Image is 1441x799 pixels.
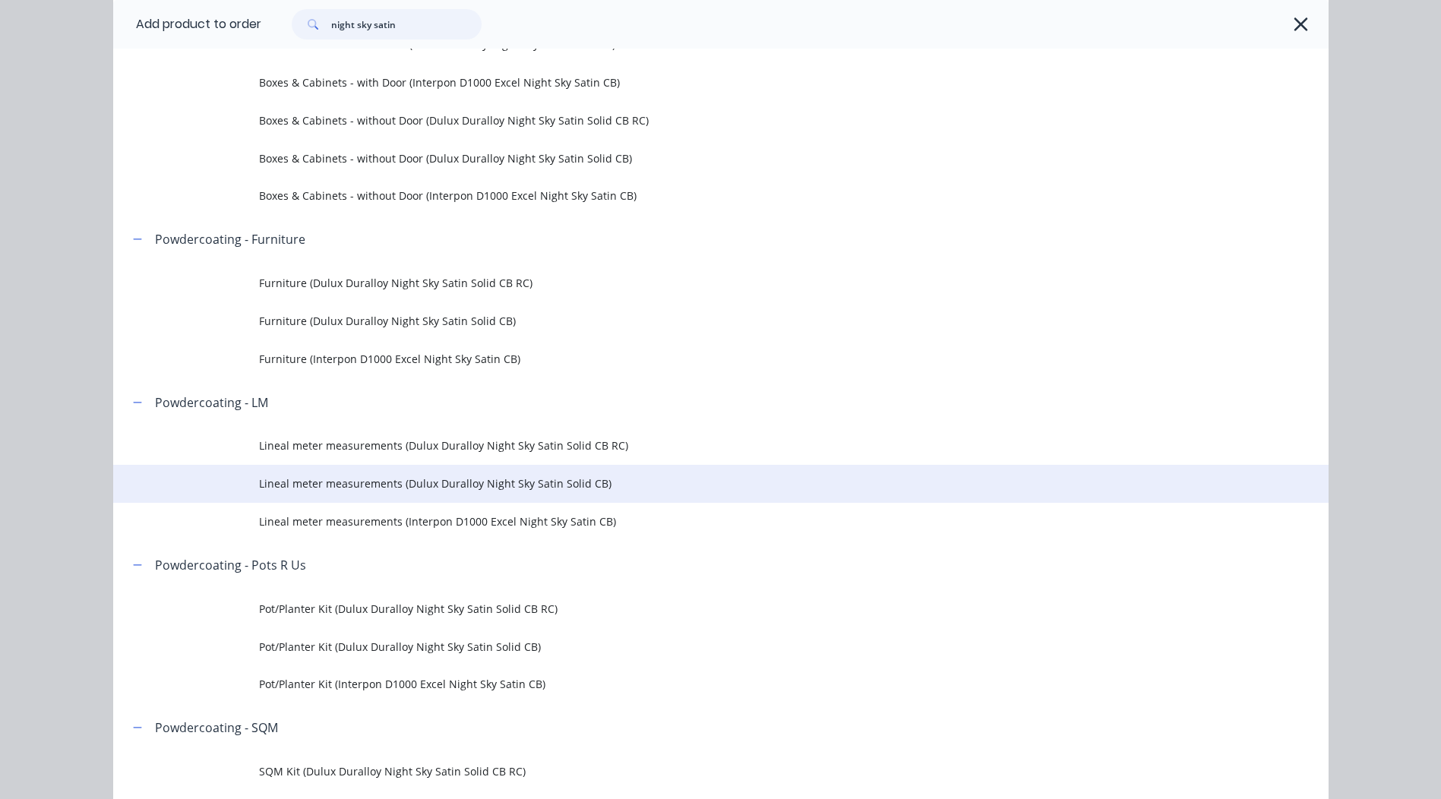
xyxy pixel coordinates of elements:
[259,351,1114,367] span: Furniture (Interpon D1000 Excel Night Sky Satin CB)
[259,676,1114,692] span: Pot/Planter Kit (Interpon D1000 Excel Night Sky Satin CB)
[259,313,1114,329] span: Furniture (Dulux Duralloy Night Sky Satin Solid CB)
[155,230,305,248] div: Powdercoating - Furniture
[259,639,1114,655] span: Pot/Planter Kit (Dulux Duralloy Night Sky Satin Solid CB)
[155,393,268,412] div: Powdercoating - LM
[259,513,1114,529] span: Lineal meter measurements (Interpon D1000 Excel Night Sky Satin CB)
[259,475,1114,491] span: Lineal meter measurements (Dulux Duralloy Night Sky Satin Solid CB)
[259,112,1114,128] span: Boxes & Cabinets - without Door (Dulux Duralloy Night Sky Satin Solid CB RC)
[259,275,1114,291] span: Furniture (Dulux Duralloy Night Sky Satin Solid CB RC)
[259,188,1114,204] span: Boxes & Cabinets - without Door (Interpon D1000 Excel Night Sky Satin CB)
[259,74,1114,90] span: Boxes & Cabinets - with Door (Interpon D1000 Excel Night Sky Satin CB)
[259,437,1114,453] span: Lineal meter measurements (Dulux Duralloy Night Sky Satin Solid CB RC)
[331,9,482,39] input: Search...
[155,718,278,737] div: Powdercoating - SQM
[259,763,1114,779] span: SQM Kit (Dulux Duralloy Night Sky Satin Solid CB RC)
[259,601,1114,617] span: Pot/Planter Kit (Dulux Duralloy Night Sky Satin Solid CB RC)
[155,556,306,574] div: Powdercoating - Pots R Us
[259,150,1114,166] span: Boxes & Cabinets - without Door (Dulux Duralloy Night Sky Satin Solid CB)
